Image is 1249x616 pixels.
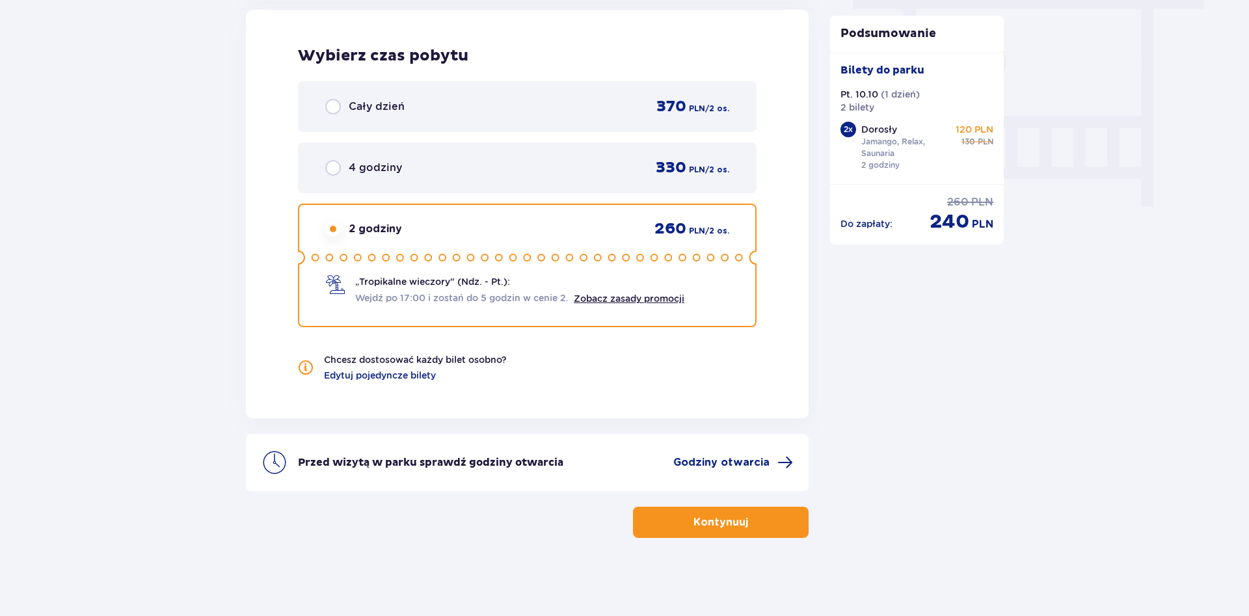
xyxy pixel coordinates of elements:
a: Zobacz zasady promocji [574,293,684,304]
span: 130 [961,136,975,148]
span: 370 [656,97,686,116]
span: 240 [930,209,969,234]
p: Do zapłaty : [840,217,893,230]
h2: Wybierz czas pobytu [298,46,757,66]
p: Jamango, Relax, Saunaria [861,136,951,159]
span: „Tropikalne wieczory" (Ndz. - Pt.): [355,275,510,288]
span: PLN [972,217,993,232]
span: PLN [689,103,705,114]
p: Pt. 10.10 [840,88,878,101]
span: / 2 os. [705,103,729,114]
span: Wejdź po 17:00 i zostań do 5 godzin w cenie 2. [355,291,569,304]
span: / 2 os. [705,225,729,237]
span: PLN [689,225,705,237]
p: Chcesz dostosować każdy bilet osobno? [324,353,507,366]
p: Kontynuuj [693,515,748,529]
span: 330 [656,158,686,178]
span: 2 godziny [349,222,402,236]
span: / 2 os. [705,164,729,176]
span: PLN [978,136,993,148]
p: ( 1 dzień ) [881,88,920,101]
p: 120 PLN [956,123,993,136]
span: 260 [654,219,686,239]
span: Cały dzień [349,100,405,114]
p: Podsumowanie [830,26,1004,42]
a: Edytuj pojedyncze bilety [324,369,436,382]
p: Bilety do parku [840,63,924,77]
div: 2 x [840,122,856,137]
p: 2 bilety [840,101,874,114]
span: Godziny otwarcia [673,455,770,470]
span: 260 [947,195,969,209]
p: Przed wizytą w parku sprawdź godziny otwarcia [298,455,563,470]
span: PLN [689,164,705,176]
p: Dorosły [861,123,897,136]
span: 4 godziny [349,161,402,175]
span: PLN [971,195,993,209]
button: Kontynuuj [633,507,809,538]
a: Godziny otwarcia [673,455,793,470]
p: 2 godziny [861,159,900,171]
